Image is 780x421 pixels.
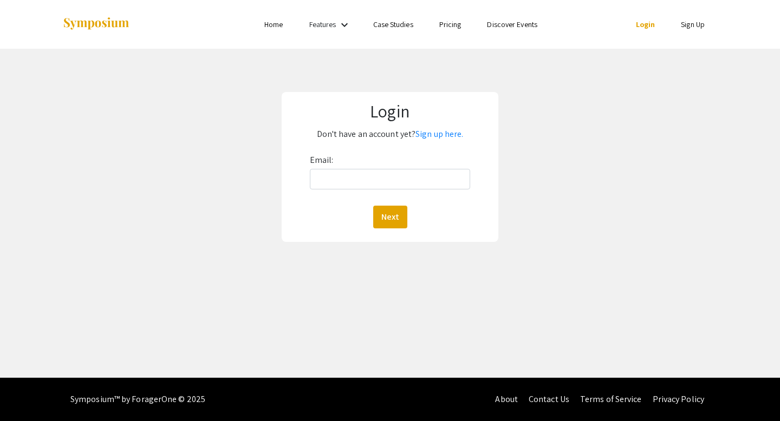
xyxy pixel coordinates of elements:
a: Discover Events [487,19,537,29]
a: Sign Up [681,19,705,29]
a: Contact Us [529,393,569,405]
a: Sign up here. [415,128,463,140]
h1: Login [289,101,490,121]
p: Don't have an account yet? [289,126,490,143]
img: Symposium by ForagerOne [62,17,130,31]
a: Login [636,19,655,29]
div: Symposium™ by ForagerOne © 2025 [70,378,205,421]
mat-icon: Expand Features list [338,18,351,31]
a: Case Studies [373,19,413,29]
a: Features [309,19,336,29]
a: Home [264,19,283,29]
a: Terms of Service [580,393,642,405]
button: Next [373,206,407,228]
a: Pricing [439,19,461,29]
a: Privacy Policy [653,393,704,405]
a: About [495,393,518,405]
label: Email: [310,152,334,169]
